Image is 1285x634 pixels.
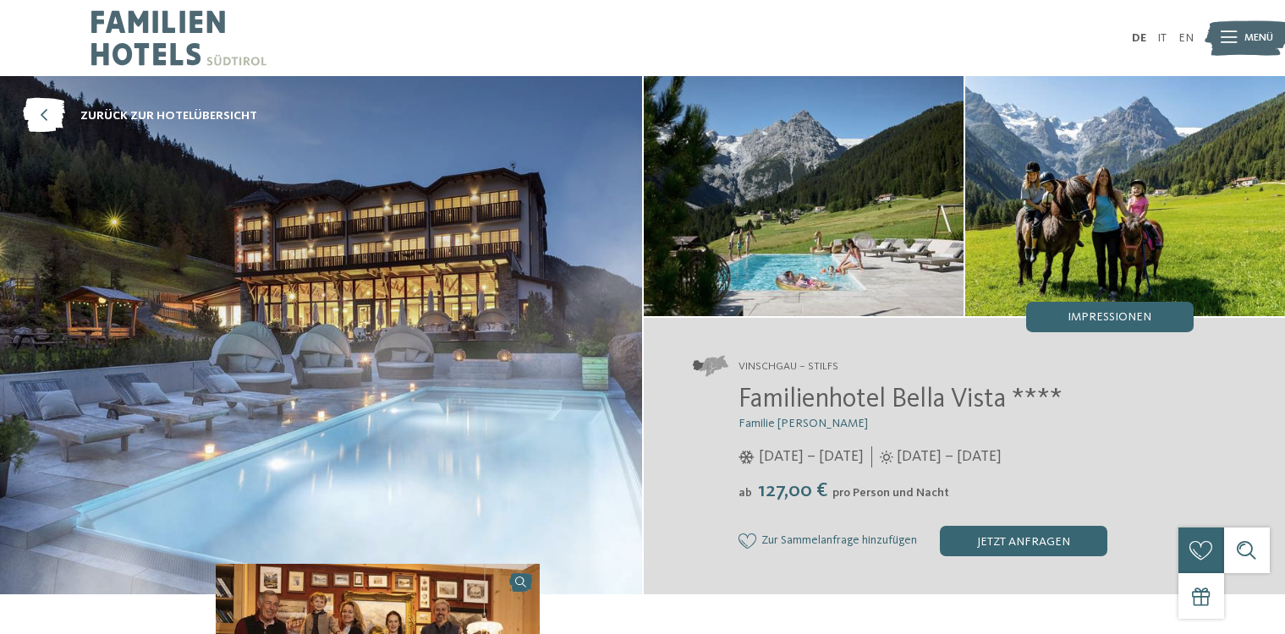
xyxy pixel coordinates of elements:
a: IT [1157,32,1167,44]
span: [DATE] – [DATE] [759,446,864,467]
span: Vinschgau – Stilfs [739,359,838,374]
img: Das Familienhotel im Vinschgau mitten im Nationalpark [644,76,964,316]
i: Öffnungszeiten im Sommer [880,451,893,464]
span: pro Person und Nacht [832,487,949,499]
i: Öffnungszeiten im Winter [739,451,755,464]
span: zurück zur Hotelübersicht [80,107,257,124]
span: Menü [1244,30,1273,46]
a: zurück zur Hotelübersicht [23,99,257,134]
div: jetzt anfragen [940,526,1107,556]
a: DE [1132,32,1146,44]
img: Das Familienhotel im Vinschgau mitten im Nationalpark [965,76,1285,316]
span: Impressionen [1068,311,1151,323]
span: Familienhotel Bella Vista **** [739,386,1063,413]
span: Zur Sammelanfrage hinzufügen [761,534,917,548]
span: Familie [PERSON_NAME] [739,418,868,429]
span: ab [739,487,752,499]
span: 127,00 € [754,481,831,501]
a: EN [1178,32,1194,44]
span: [DATE] – [DATE] [897,446,1002,467]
